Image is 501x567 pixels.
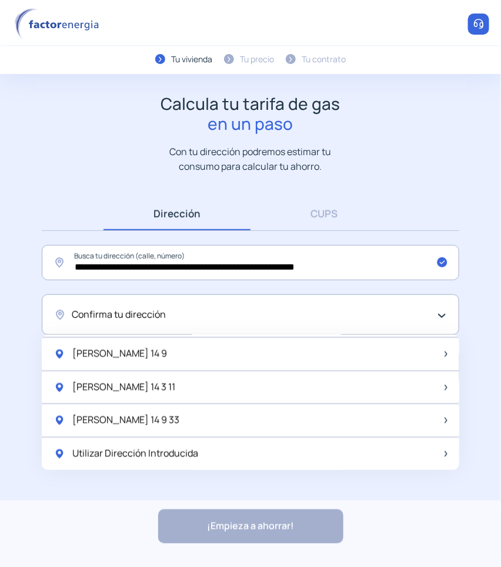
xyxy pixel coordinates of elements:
span: Confirma tu dirección [72,307,166,323]
img: arrow-next-item.svg [445,351,447,357]
img: logo factor [12,8,106,41]
span: en un paso [161,114,340,134]
img: location-pin-green.svg [54,348,65,360]
img: llamar [473,18,485,30]
div: Tu precio [240,53,274,66]
img: location-pin-green.svg [54,415,65,427]
img: location-pin-green.svg [54,448,65,460]
img: arrow-next-item.svg [445,451,447,457]
a: CUPS [250,197,398,230]
span: [PERSON_NAME] 14 3 11 [72,380,175,395]
img: location-pin-green.svg [54,382,65,394]
span: [PERSON_NAME] 14 9 33 [72,413,179,428]
span: Utilizar Dirección Introducida [72,447,198,462]
span: [PERSON_NAME] 14 9 [72,347,167,362]
img: arrow-next-item.svg [445,385,447,391]
p: Con tu dirección podremos estimar tu consumo para calcular tu ahorro. [158,145,343,173]
div: Tu contrato [302,53,346,66]
img: arrow-next-item.svg [445,418,447,424]
div: Tu vivienda [171,53,212,66]
h1: Calcula tu tarifa de gas [161,94,340,133]
a: Dirección [103,197,250,230]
